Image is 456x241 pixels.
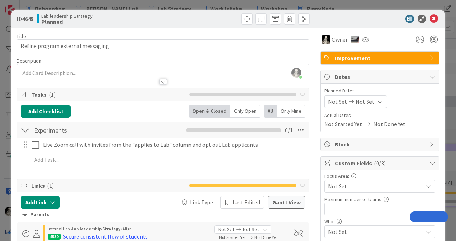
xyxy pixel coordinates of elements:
img: jB [351,36,359,43]
span: Links [31,181,186,190]
span: Not Done Yet [254,235,277,240]
div: Open & Closed [189,105,230,118]
span: Dates [335,73,426,81]
div: Only Open [230,105,260,118]
div: Focus Area: [324,173,435,178]
span: Tasks [31,90,186,99]
button: Add Link [21,196,60,209]
span: Description [17,58,41,64]
span: Last Edited [233,198,260,207]
img: 5slRnFBaanOLW26e9PW3UnY7xOjyexml.jpeg [291,68,301,78]
span: Not Set [356,97,374,106]
button: Gantt View [268,196,305,209]
span: Lab leadership Strategy [41,13,93,19]
span: Improvement [335,54,426,62]
span: Link Type [190,198,213,207]
label: Title [17,33,26,39]
span: Actual Dates [324,112,435,119]
span: Not Set [243,226,259,233]
div: Parents [22,211,304,219]
label: Maximum number of teams [324,196,382,203]
span: ( 1 ) [49,91,56,98]
b: 4645 [22,15,33,22]
span: Not Set [218,226,234,233]
span: Owner [332,35,348,44]
button: Last Edited [220,196,264,209]
span: ( 0/3 ) [374,160,386,167]
b: Lab leadership Strategy › [72,226,123,231]
span: Planned Dates [324,87,435,95]
span: ID [17,15,33,23]
span: Not Set [328,97,347,106]
span: Custom Fields [335,159,426,167]
span: Block [335,140,426,149]
span: Align [123,226,132,231]
span: Not Started Yet [219,235,246,240]
span: Not Set [328,227,423,236]
div: 4539 [48,234,61,240]
p: Live Zoom call with invites from the "applies to Lab" column and opt out Lab applicants [43,141,304,149]
span: 0 / 1 [285,126,293,134]
input: type card name here... [17,39,309,52]
b: Planned [41,19,93,25]
button: Add Checklist [21,105,71,118]
input: Add Checklist... [31,124,150,136]
span: Not Set [328,182,423,191]
span: Not Done Yet [373,120,405,128]
span: ( 1 ) [47,182,54,189]
img: WS [322,35,330,44]
div: All [264,105,277,118]
div: Only Mine [277,105,305,118]
span: Not Started Yet [324,120,362,128]
div: Who: [324,219,435,224]
div: Secure consistent flow of students [63,232,148,241]
span: Internal Lab › [48,226,72,231]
